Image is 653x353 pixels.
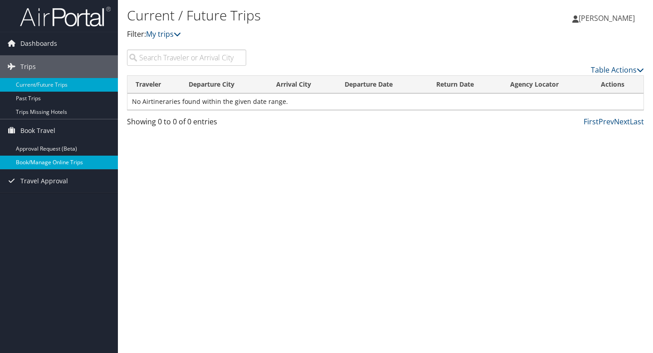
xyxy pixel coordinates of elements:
[127,76,180,93] th: Traveler: activate to sort column ascending
[599,117,614,127] a: Prev
[146,29,181,39] a: My trips
[20,32,57,55] span: Dashboards
[20,170,68,192] span: Travel Approval
[584,117,599,127] a: First
[127,29,472,40] p: Filter:
[20,6,111,27] img: airportal-logo.png
[591,65,644,75] a: Table Actions
[502,76,593,93] th: Agency Locator: activate to sort column ascending
[20,55,36,78] span: Trips
[614,117,630,127] a: Next
[127,49,246,66] input: Search Traveler or Arrival City
[630,117,644,127] a: Last
[127,116,246,132] div: Showing 0 to 0 of 0 entries
[572,5,644,32] a: [PERSON_NAME]
[593,76,643,93] th: Actions
[20,119,55,142] span: Book Travel
[579,13,635,23] span: [PERSON_NAME]
[180,76,268,93] th: Departure City: activate to sort column ascending
[336,76,429,93] th: Departure Date: activate to sort column descending
[428,76,502,93] th: Return Date: activate to sort column ascending
[127,93,643,110] td: No Airtineraries found within the given date range.
[127,6,472,25] h1: Current / Future Trips
[268,76,336,93] th: Arrival City: activate to sort column ascending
